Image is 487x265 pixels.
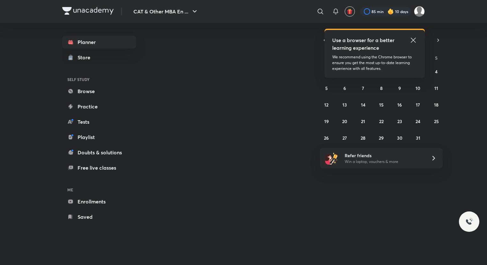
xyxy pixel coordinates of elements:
abbr: October 18, 2025 [434,102,438,108]
abbr: October 16, 2025 [397,102,402,108]
a: Planner [62,36,136,48]
abbr: October 15, 2025 [379,102,384,108]
a: Playlist [62,131,136,144]
abbr: October 24, 2025 [416,118,420,124]
abbr: October 28, 2025 [361,135,365,141]
button: October 19, 2025 [321,116,332,126]
a: Enrollments [62,195,136,208]
button: October 22, 2025 [376,116,386,126]
abbr: October 17, 2025 [416,102,420,108]
abbr: October 9, 2025 [398,85,401,91]
abbr: October 21, 2025 [361,118,365,124]
h6: ME [62,184,136,195]
button: October 5, 2025 [321,83,332,93]
button: October 28, 2025 [358,133,368,143]
button: October 11, 2025 [431,83,441,93]
abbr: October 19, 2025 [324,118,329,124]
button: October 14, 2025 [358,99,368,110]
button: October 13, 2025 [340,99,350,110]
div: Store [78,54,94,61]
abbr: October 30, 2025 [397,135,402,141]
abbr: October 22, 2025 [379,118,384,124]
abbr: October 26, 2025 [324,135,329,141]
abbr: October 31, 2025 [416,135,420,141]
abbr: October 29, 2025 [379,135,384,141]
img: Nitin [414,6,425,17]
abbr: October 14, 2025 [361,102,365,108]
abbr: October 10, 2025 [416,85,420,91]
abbr: Saturday [435,55,438,61]
button: October 7, 2025 [358,83,368,93]
abbr: October 5, 2025 [325,85,328,91]
abbr: October 11, 2025 [434,85,438,91]
button: October 20, 2025 [340,116,350,126]
button: October 24, 2025 [413,116,423,126]
h6: SELF STUDY [62,74,136,85]
img: avatar [347,9,353,14]
button: October 15, 2025 [376,99,386,110]
a: Doubts & solutions [62,146,136,159]
a: Store [62,51,136,64]
abbr: October 7, 2025 [362,85,364,91]
img: streak [387,8,394,15]
button: October 31, 2025 [413,133,423,143]
img: ttu [465,218,473,225]
abbr: October 27, 2025 [342,135,347,141]
button: October 16, 2025 [394,99,405,110]
button: October 18, 2025 [431,99,441,110]
a: Browse [62,85,136,98]
button: October 10, 2025 [413,83,423,93]
img: referral [325,152,338,165]
a: Practice [62,100,136,113]
button: October 17, 2025 [413,99,423,110]
abbr: October 4, 2025 [435,69,438,75]
h5: Use a browser for a better learning experience [332,36,396,52]
abbr: October 23, 2025 [397,118,402,124]
abbr: October 12, 2025 [324,102,328,108]
a: Tests [62,115,136,128]
p: Win a laptop, vouchers & more [345,159,423,165]
button: October 25, 2025 [431,116,441,126]
abbr: October 8, 2025 [380,85,383,91]
button: avatar [345,6,355,17]
img: Company Logo [62,7,114,15]
h6: Refer friends [345,152,423,159]
abbr: October 13, 2025 [342,102,347,108]
abbr: October 6, 2025 [343,85,346,91]
button: October 6, 2025 [340,83,350,93]
a: Free live classes [62,161,136,174]
button: October 23, 2025 [394,116,405,126]
button: October 29, 2025 [376,133,386,143]
button: October 26, 2025 [321,133,332,143]
a: Company Logo [62,7,114,16]
button: October 21, 2025 [358,116,368,126]
button: October 4, 2025 [431,66,441,77]
abbr: October 20, 2025 [342,118,347,124]
button: October 12, 2025 [321,99,332,110]
button: CAT & Other MBA En ... [130,5,202,18]
button: October 30, 2025 [394,133,405,143]
button: October 27, 2025 [340,133,350,143]
abbr: October 25, 2025 [434,118,439,124]
button: October 9, 2025 [394,83,405,93]
p: We recommend using the Chrome browser to ensure you get the most up-to-date learning experience w... [332,54,417,71]
button: October 8, 2025 [376,83,386,93]
a: Saved [62,210,136,223]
